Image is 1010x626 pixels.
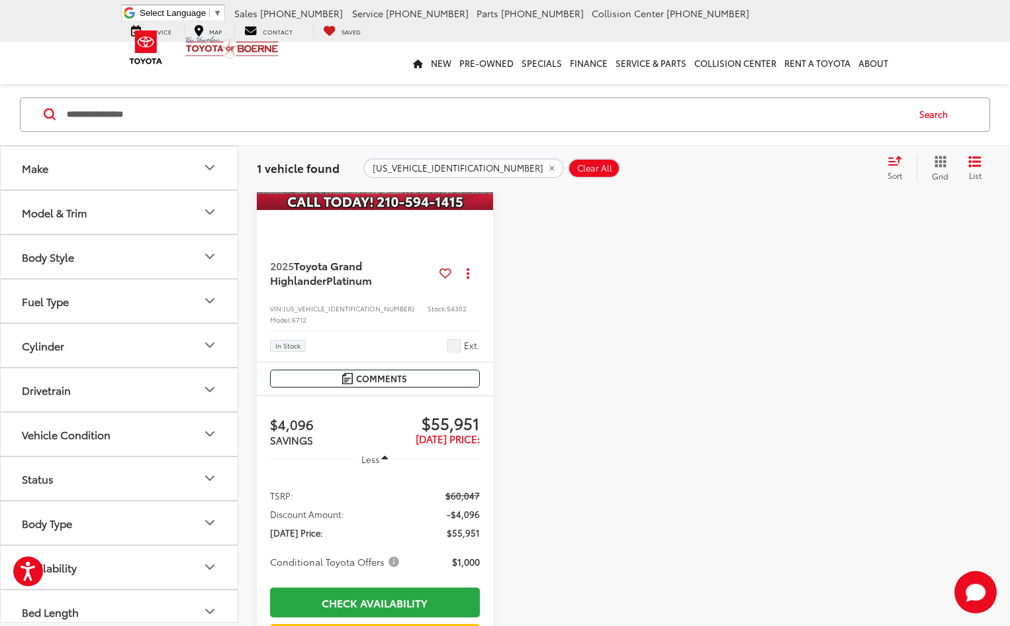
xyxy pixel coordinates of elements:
[326,272,372,287] span: Platinum
[954,571,997,613] svg: Start Chat
[355,447,394,471] button: Less
[283,303,414,313] span: [US_VEHICLE_IDENTIFICATION_NUMBER]
[22,428,111,441] div: Vehicle Condition
[202,160,218,176] div: Make
[958,155,991,182] button: List View
[467,268,469,278] span: dropdown dots
[464,339,480,352] span: Ext.
[375,413,479,433] span: $55,951
[566,42,612,84] a: Finance
[1,501,239,545] button: Body TypeBody Type
[275,342,300,349] span: In Stock
[270,258,434,288] a: 2025Toyota Grand HighlanderPlatinum
[270,258,294,273] span: 2025
[22,517,72,529] div: Body Type
[140,8,206,18] span: Select Language
[202,426,218,442] div: Vehicle Condition
[260,7,343,20] span: [PHONE_NUMBER]
[270,588,480,617] a: Check Availability
[780,42,854,84] a: Rent a Toyota
[270,258,362,287] span: Toyota Grand Highlander
[1,235,239,278] button: Body StyleBody Style
[270,370,480,388] button: Comments
[22,206,87,219] div: Model & Trim
[213,8,222,18] span: ▼
[917,155,958,182] button: Grid View
[386,7,469,20] span: [PHONE_NUMBER]
[592,7,664,20] span: Collision Center
[270,433,313,447] span: SAVINGS
[292,315,306,325] span: 6712
[270,507,344,521] span: Discount Amount:
[202,559,218,575] div: Availability
[428,303,447,313] span: Stock:
[234,7,257,20] span: Sales
[954,571,997,613] button: Toggle Chat Window
[257,160,340,176] span: 1 vehicle found
[121,24,181,37] a: Service
[22,384,71,396] div: Drivetrain
[270,555,404,568] button: Conditional Toyota Offers
[457,261,480,284] button: Actions
[445,489,480,502] span: $60,047
[427,42,455,84] a: New
[202,603,218,619] div: Bed Length
[66,99,907,130] input: Search by Make, Model, or Keyword
[270,555,402,568] span: Conditional Toyota Offers
[270,526,323,539] span: [DATE] Price:
[854,42,892,84] a: About
[518,42,566,84] a: Specials
[409,42,427,84] a: Home
[270,414,375,434] span: $4,096
[313,24,371,37] a: My Saved Vehicles
[373,163,543,174] span: [US_VEHICLE_IDENTIFICATION_NUMBER]
[234,24,302,37] a: Contact
[342,373,353,384] img: Comments
[22,162,48,174] div: Make
[452,555,480,568] span: $1,000
[1,280,239,323] button: Fuel TypeFuel Type
[22,561,77,574] div: Availability
[1,546,239,589] button: AvailabilityAvailability
[416,431,480,446] span: [DATE] Price:
[121,26,171,69] img: Toyota
[568,158,620,178] button: Clear All
[907,98,967,131] button: Search
[968,170,982,181] span: List
[22,295,69,307] div: Fuel Type
[501,7,584,20] span: [PHONE_NUMBER]
[202,515,218,531] div: Body Type
[690,42,780,84] a: Collision Center
[342,27,361,36] span: Saved
[447,526,480,539] span: $55,951
[22,250,74,263] div: Body Style
[361,453,379,465] span: Less
[1,324,239,367] button: CylinderCylinder
[1,146,239,189] button: MakeMake
[209,8,210,18] span: ​
[447,507,480,521] span: -$4,096
[22,472,54,485] div: Status
[612,42,690,84] a: Service & Parts: Opens in a new tab
[352,7,383,20] span: Service
[202,293,218,309] div: Fuel Type
[184,24,232,37] a: Map
[447,303,467,313] span: 54302
[1,191,239,234] button: Model & TrimModel & Trim
[202,204,218,220] div: Model & Trim
[140,8,222,18] a: Select Language​
[888,170,902,181] span: Sort
[447,339,461,352] span: Wind Chill Pearl
[881,155,917,182] button: Select sort value
[185,36,279,59] img: Vic Vaughan Toyota of Boerne
[270,315,292,325] span: Model:
[1,457,239,500] button: StatusStatus
[363,158,564,178] button: remove 5TDAAAB58SS099862
[22,605,79,618] div: Bed Length
[577,163,612,174] span: Clear All
[477,7,498,20] span: Parts
[932,170,948,182] span: Grid
[22,339,64,352] div: Cylinder
[356,372,407,385] span: Comments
